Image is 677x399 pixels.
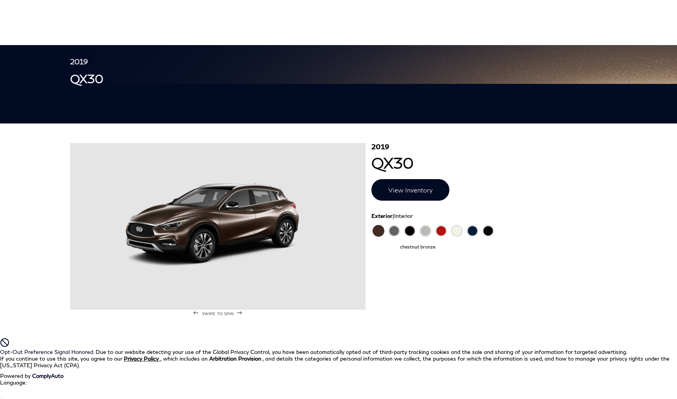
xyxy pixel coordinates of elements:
u: Privacy Policy [124,355,159,362]
h1: QX30 [70,71,103,86]
a: Privacy Policy [124,355,160,362]
div: | [371,212,601,219]
h1: QX30 [371,143,601,171]
a: View Inventory [371,179,449,201]
span: swipe to spin [202,310,234,316]
strong: Arbitration Provision [209,355,261,362]
img: QX30 [70,143,366,310]
span: Interior [394,212,413,219]
a: ComplyAuto [32,372,63,379]
span: Exterior [371,212,393,219]
h3: 2019 [70,57,103,67]
span: chestnut bronze [400,244,572,250]
span: 2019 [371,143,601,155]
